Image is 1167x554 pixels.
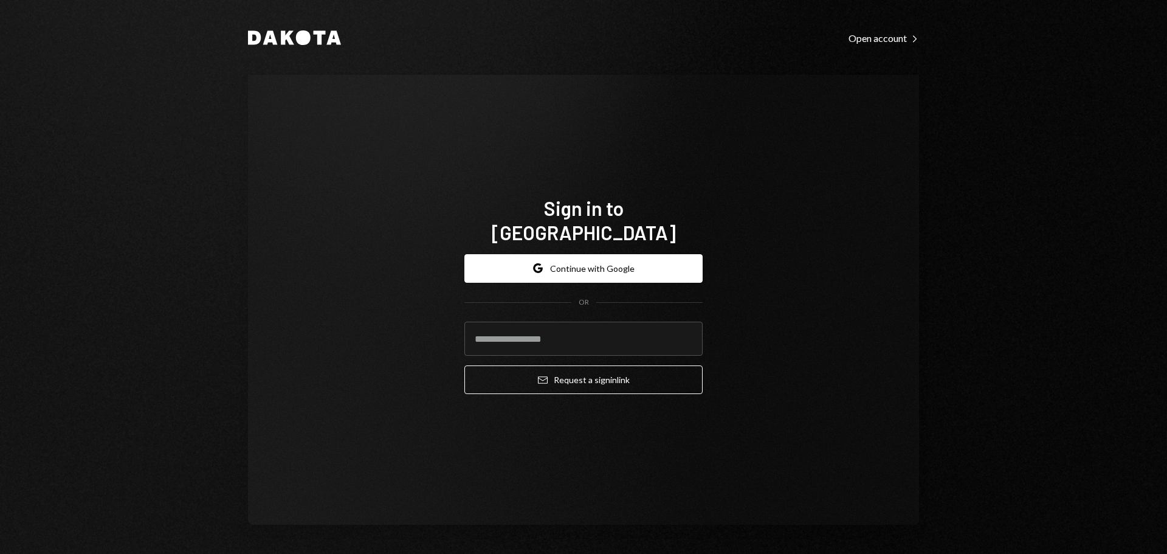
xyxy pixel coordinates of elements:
div: Open account [849,32,919,44]
a: Open account [849,31,919,44]
h1: Sign in to [GEOGRAPHIC_DATA] [464,196,703,244]
button: Request a signinlink [464,365,703,394]
div: OR [579,297,589,308]
button: Continue with Google [464,254,703,283]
